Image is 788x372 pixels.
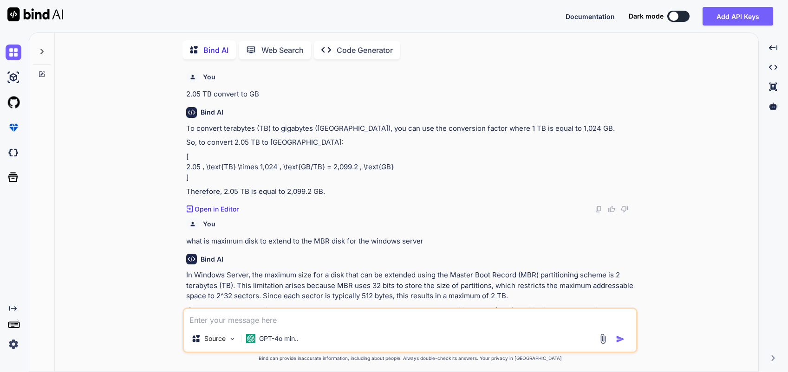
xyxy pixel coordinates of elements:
h6: You [203,72,215,82]
p: Bind can provide inaccurate information, including about people. Always double-check its answers.... [182,355,638,362]
p: To convert terabytes (TB) to gigabytes ([GEOGRAPHIC_DATA]), you can use the conversion factor whe... [186,123,636,134]
p: So, to convert 2.05 TB to [GEOGRAPHIC_DATA]: [186,137,636,148]
span: Dark mode [629,12,664,21]
img: chat [6,45,21,60]
img: dislike [621,205,628,213]
img: darkCloudIdeIcon [6,145,21,160]
img: ai-studio [6,70,21,85]
img: premium [6,120,21,135]
p: [ 2.05 , \text{TB} \times 1,024 , \text{GB/TB} = 2,099.2 , \text{GB} ] [186,152,636,183]
p: Code Generator [337,45,393,56]
p: GPT-4o min.. [259,334,299,343]
p: If you need to manage disks larger than 2 TB, you would need to use the GUID Partition Table (GPT... [186,305,636,337]
img: like [608,205,615,213]
img: settings [6,336,21,352]
img: attachment [598,334,608,344]
img: copy [595,205,602,213]
img: GPT-4o mini [246,334,255,343]
p: In Windows Server, the maximum size for a disk that can be extended using the Master Boot Record ... [186,270,636,301]
button: Documentation [566,12,615,21]
p: Bind AI [203,45,228,56]
p: what is maximum disk to extend to the MBR disk for the windows server [186,236,636,247]
img: Bind AI [7,7,63,21]
h6: You [203,219,215,229]
p: Web Search [261,45,304,56]
span: Documentation [566,13,615,20]
p: Therefore, 2.05 TB is equal to 2,099.2 GB. [186,186,636,197]
img: Pick Models [228,335,236,343]
h6: Bind AI [201,108,223,117]
p: Source [204,334,226,343]
img: icon [616,334,625,344]
h6: Bind AI [201,255,223,264]
button: Add API Keys [703,7,773,26]
img: githubLight [6,95,21,110]
p: Open in Editor [195,205,239,214]
p: 2.05 TB convert to GB [186,89,636,100]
